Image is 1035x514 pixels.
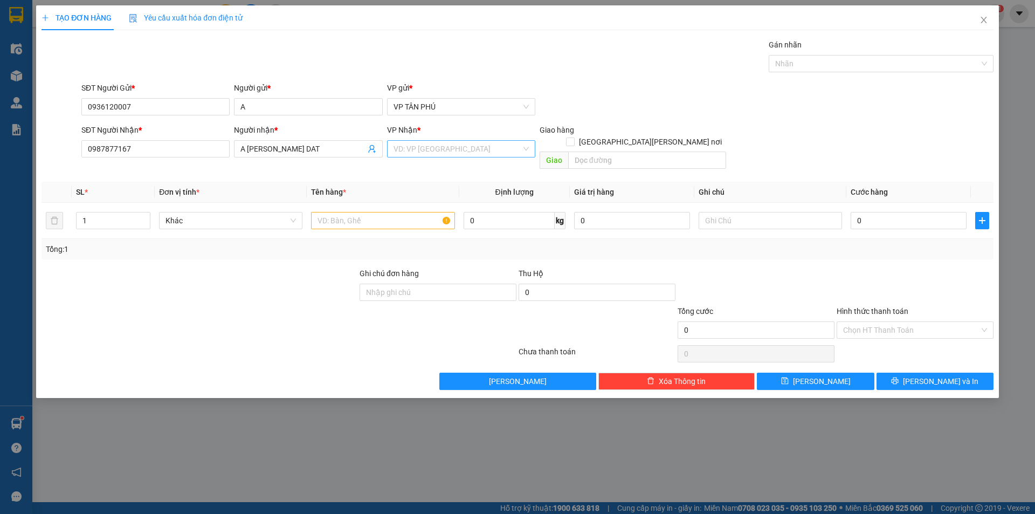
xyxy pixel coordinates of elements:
span: save [781,377,789,386]
b: 50.000 [150,66,191,81]
span: VP TÂN PHÚ [394,99,529,115]
span: : [148,70,191,80]
button: save[PERSON_NAME] [757,373,874,390]
span: Giao [540,152,568,169]
li: Tên hàng: [113,24,191,44]
b: 1 CUC DEN [151,26,216,41]
button: [PERSON_NAME] [439,373,596,390]
li: VP Nhận: [113,3,191,24]
label: Ghi chú đơn hàng [360,269,419,278]
div: SĐT Người Gửi [81,82,230,94]
th: Ghi chú [694,182,846,203]
span: Xóa Thông tin [659,375,706,387]
div: Tổng: 1 [46,243,399,255]
div: VP gửi [387,82,535,94]
li: VP Gửi: [3,54,81,74]
span: delete [647,377,654,386]
input: Dọc đường [568,152,726,169]
span: Giao hàng [540,126,574,134]
b: VP TÂN PHÚ [32,56,106,71]
button: delete [46,212,63,229]
span: printer [891,377,899,386]
b: VP BÌNH THẠNH [149,5,246,20]
li: CC [113,64,191,85]
span: plus [976,216,989,225]
span: SL [76,188,85,196]
span: Giá trị hàng [574,188,614,196]
b: PHUONG VIET TRUNG MB [40,77,191,92]
span: Định lượng [495,188,534,196]
span: TẠO ĐƠN HÀNG [42,13,112,22]
span: Tên hàng [311,188,346,196]
input: VD: Bàn, Ghế [311,212,454,229]
li: SL: [113,44,191,64]
span: Đơn vị tính [159,188,199,196]
div: Người nhận [234,124,382,136]
span: Cước hàng [851,188,888,196]
span: [PERSON_NAME] [793,375,851,387]
span: Yêu cầu xuất hóa đơn điện tử [129,13,243,22]
label: Gán nhãn [769,40,802,49]
li: Ng/nhận: [3,74,81,95]
span: Tổng cước [678,307,713,316]
button: deleteXóa Thông tin [598,373,755,390]
div: Chưa thanh toán [517,346,677,365]
button: plus [975,212,989,229]
span: user-add [368,145,376,153]
span: VP Nhận [387,126,417,134]
span: [PERSON_NAME] [489,375,547,387]
button: Close [969,5,999,36]
span: kg [555,212,565,229]
input: 0 [574,212,690,229]
span: [PERSON_NAME] và In [903,375,978,387]
img: icon [129,14,137,23]
b: Công ty TNHH MTV DV-VT [PERSON_NAME] [3,5,85,52]
span: Khác [165,213,296,229]
div: Người gửi [234,82,382,94]
span: plus [42,14,49,22]
input: Ghi chú đơn hàng [360,284,516,301]
button: printer[PERSON_NAME] và In [877,373,993,390]
input: Ghi Chú [699,212,842,229]
span: close [979,16,988,24]
span: [GEOGRAPHIC_DATA][PERSON_NAME] nơi [575,136,726,148]
label: Hình thức thanh toán [837,307,908,316]
div: SĐT Người Nhận [81,124,230,136]
span: Thu Hộ [519,269,543,278]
